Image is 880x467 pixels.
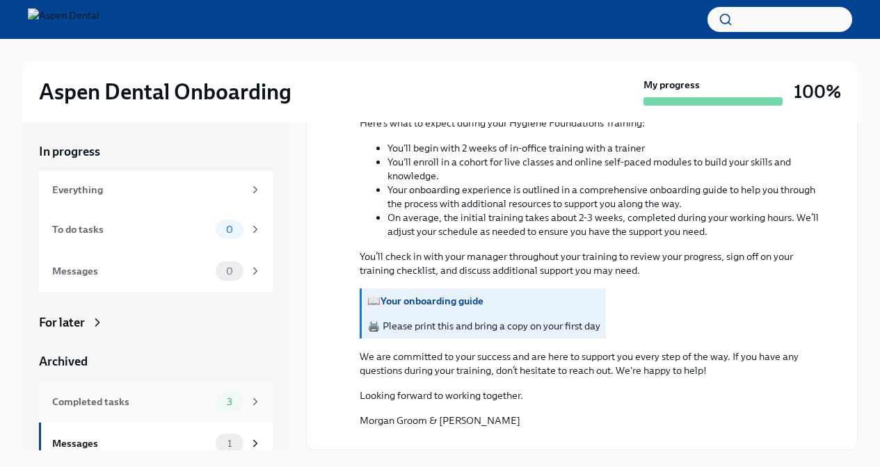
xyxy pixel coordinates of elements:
[52,263,210,279] div: Messages
[39,423,273,464] a: Messages1
[387,141,824,155] li: You'll begin with 2 weeks of in-office training with a trainer
[387,155,824,183] li: You'll enroll in a cohort for live classes and online self-paced modules to build your skills and...
[360,413,523,427] p: Morgan Groom & [PERSON_NAME]
[52,182,243,197] div: Everything
[39,314,273,331] a: For later
[381,295,483,307] a: Your onboarding guide
[39,208,273,250] a: To do tasks0
[218,266,241,277] span: 0
[39,250,273,292] a: Messages0
[39,143,273,160] a: In progress
[794,79,841,104] h3: 100%
[28,8,99,31] img: Aspen Dental
[52,394,210,409] div: Completed tasks
[219,439,240,449] span: 1
[360,388,523,402] p: Looking forward to working together.
[218,224,241,235] span: 0
[39,353,273,370] a: Archived
[52,436,210,451] div: Messages
[39,78,291,106] h2: Aspen Dental Onboarding
[39,381,273,423] a: Completed tasks3
[218,397,241,407] span: 3
[387,211,824,238] li: On average, the initial training takes about 2-3 weeks, completed during your working hours. We’l...
[360,249,824,277] p: You’ll check in with your manager throughout your training to review your progress, sign off on y...
[387,183,824,211] li: Your onboarding experience is outlined in a comprehensive onboarding guide to help you through th...
[360,116,824,130] p: Here’s what to expect during your Hygiene Foundations Training:
[367,294,600,308] p: 📖
[643,78,700,92] strong: My progress
[52,222,210,237] div: To do tasks
[367,319,600,333] p: 🖨️ Please print this and bring a copy on your first day
[39,314,85,331] div: For later
[39,171,273,208] a: Everything
[360,350,824,377] p: We are committed to your success and are here to support you every step of the way. If you have a...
